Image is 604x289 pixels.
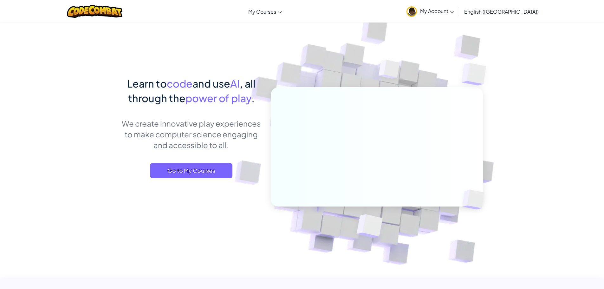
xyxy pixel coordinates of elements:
a: Go to My Courses [150,163,232,178]
span: code [167,77,192,90]
img: Overlap cubes [367,47,412,95]
a: My Account [403,1,457,21]
a: English ([GEOGRAPHIC_DATA]) [461,3,542,20]
span: Learn to [127,77,167,90]
img: CodeCombat logo [67,5,122,18]
img: Overlap cubes [449,48,504,101]
a: My Courses [245,3,285,20]
img: avatar [406,6,417,17]
span: power of play [185,92,251,104]
p: We create innovative play experiences to make computer science engaging and accessible to all. [121,118,261,150]
span: My Account [420,8,454,14]
span: English ([GEOGRAPHIC_DATA]) [464,8,539,15]
span: . [251,92,255,104]
span: and use [192,77,230,90]
span: My Courses [248,8,276,15]
span: AI [230,77,240,90]
img: Overlap cubes [451,176,499,223]
img: Overlap cubes [341,201,398,253]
